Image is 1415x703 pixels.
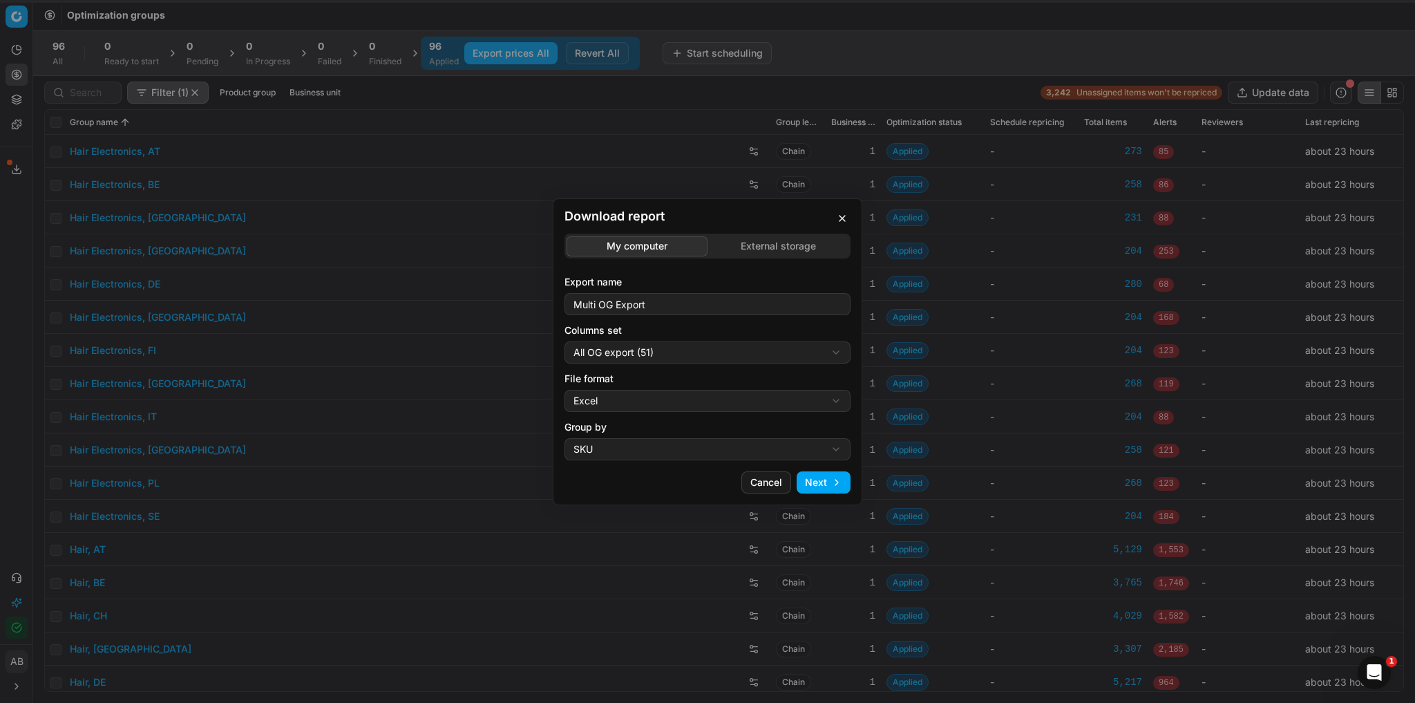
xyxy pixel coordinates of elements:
button: Next [797,471,851,494]
label: Group by [564,420,851,434]
button: My computer [567,236,707,256]
label: File format [564,372,851,386]
h2: Download report [564,210,851,223]
label: Export name [564,275,851,289]
iframe: Intercom live chat [1358,656,1391,689]
button: Cancel [741,471,791,494]
span: 1 [1386,656,1397,667]
label: Columns set [564,324,851,337]
button: External storage [707,236,848,256]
